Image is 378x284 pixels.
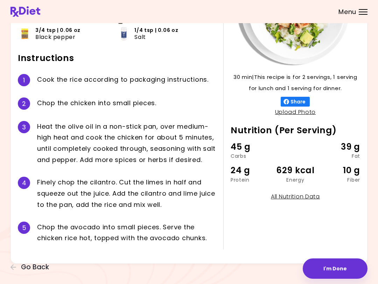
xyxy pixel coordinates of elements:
[289,99,307,104] span: Share
[37,177,216,210] div: F i n e l y c h o p t h e c i l a n t r o . C u t t h e l i m e s i n h a l f a n d s q u e e z e...
[18,53,216,64] h2: Instructions
[338,9,356,15] span: Menu
[317,154,360,158] div: Fat
[35,18,49,24] span: Lime
[37,97,216,110] div: C h o p t h e c h i c k e n i n t o s m a l l p i e c e s .
[18,222,30,234] div: 5
[10,6,40,17] img: RxDiet
[134,18,157,24] span: Olive oil
[317,177,360,182] div: Fiber
[231,164,274,177] div: 24 g
[275,108,316,116] a: Upload Photo
[134,34,146,40] span: Salt
[231,72,360,94] p: 30 min | This recipe is for 2 servings, 1 serving for lunch and 1 serving for dinner.
[231,154,274,158] div: Carbs
[18,74,30,86] div: 1
[281,97,310,107] button: Share
[231,140,274,154] div: 45 g
[274,164,317,177] div: 629 kcal
[317,164,360,177] div: 10 g
[231,177,274,182] div: Protein
[35,34,76,40] span: Black pepper
[10,263,52,271] button: Go Back
[303,258,367,279] button: I'm Done
[271,192,320,201] a: All Nutrition Data
[317,140,360,154] div: 39 g
[18,97,30,110] div: 2
[21,263,49,271] span: Go Back
[231,125,360,136] h2: Nutrition (Per Serving)
[37,74,216,86] div: C o o k t h e r i c e a c c o r d i n g t o p a c k a g i n g i n s t r u c t i o n s .
[18,177,30,189] div: 4
[134,27,178,34] span: 1/4 tsp | 0.06 oz
[37,121,216,165] div: H e a t t h e o l i v e o i l i n a n o n - s t i c k p a n , o v e r m e d i u m - h i g h h e a...
[274,177,317,182] div: Energy
[35,27,80,34] span: 3/4 tsp | 0.06 oz
[18,121,30,133] div: 3
[37,222,216,244] div: C h o p t h e a v o c a d o i n t o s m a l l p i e c e s . S e r v e t h e c h i c k e n r i c e...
